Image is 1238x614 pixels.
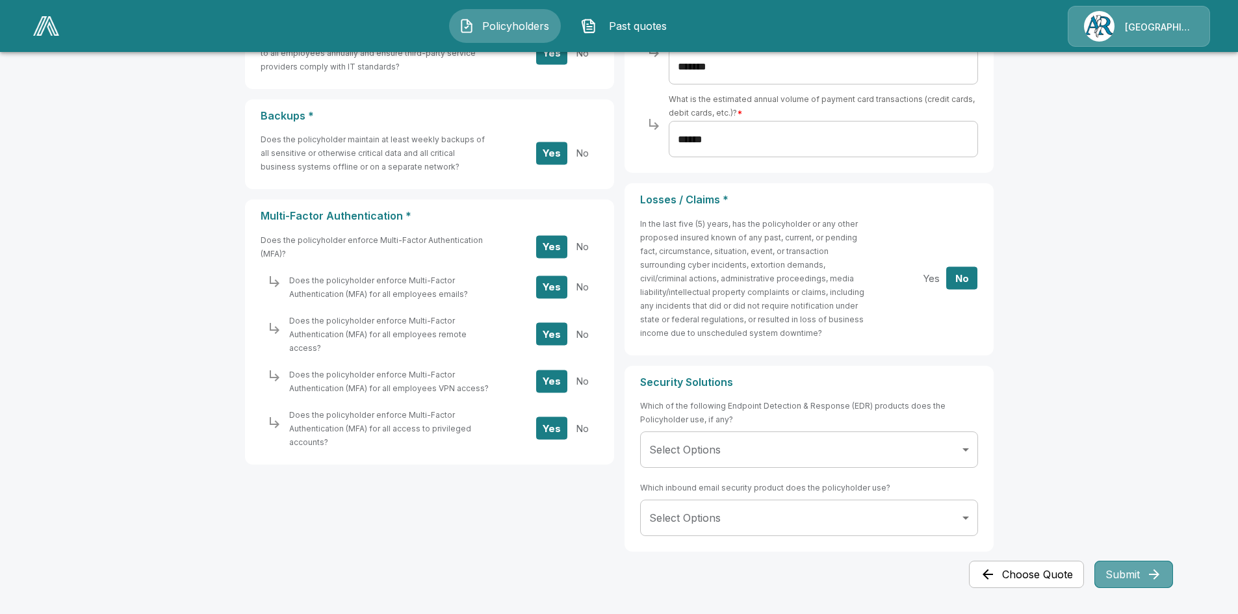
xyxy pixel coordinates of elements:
[567,42,598,64] button: No
[449,9,561,43] button: Policyholders IconPolicyholders
[567,417,598,440] button: No
[669,92,978,120] h6: What is the estimated annual volume of payment card transactions (credit cards, debit cards, etc.)?
[536,235,567,258] button: Yes
[536,142,567,164] button: Yes
[640,399,978,426] h6: Which of the following Endpoint Detection & Response (EDR) products does the Policyholder use, if...
[289,274,495,301] h6: Does the policyholder enforce Multi-Factor Authentication (MFA) for all employees emails?
[567,323,598,346] button: No
[480,18,551,34] span: Policyholders
[571,9,683,43] button: Past quotes IconPast quotes
[567,370,598,392] button: No
[261,133,486,173] h6: Does the policyholder maintain at least weekly backups of all sensitive or otherwise critical dat...
[640,376,978,389] p: Security Solutions
[969,561,1084,588] button: Choose Quote
[640,431,978,468] div: Without label
[536,42,567,64] button: Yes
[640,500,978,536] div: Without label
[459,18,474,34] img: Policyholders Icon
[916,267,947,290] button: Yes
[289,408,495,449] h6: Does the policyholder enforce Multi-Factor Authentication (MFA) for all access to privileged acco...
[261,110,599,122] p: Backups *
[581,18,597,34] img: Past quotes Icon
[567,142,598,164] button: No
[640,217,866,340] h6: In the last five (5) years, has the policyholder or any other proposed insured known of any past,...
[1094,561,1173,588] button: Submit
[261,32,486,73] h6: Does the policyholder provide mandatory security training to all employees annually and ensure th...
[946,267,977,290] button: No
[602,18,673,34] span: Past quotes
[640,194,978,206] p: Losses / Claims *
[289,368,495,395] h6: Does the policyholder enforce Multi-Factor Authentication (MFA) for all employees VPN access?
[536,275,567,298] button: Yes
[261,210,599,222] p: Multi-Factor Authentication *
[289,314,495,355] h6: Does the policyholder enforce Multi-Factor Authentication (MFA) for all employees remote access?
[536,417,567,440] button: Yes
[33,16,59,36] img: AA Logo
[536,323,567,346] button: Yes
[649,511,721,524] span: Select Options
[567,235,598,258] button: No
[261,233,486,261] h6: Does the policyholder enforce Multi-Factor Authentication (MFA)?
[567,275,598,298] button: No
[649,443,721,456] span: Select Options
[536,370,567,392] button: Yes
[640,481,890,494] h6: Which inbound email security product does the policyholder use?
